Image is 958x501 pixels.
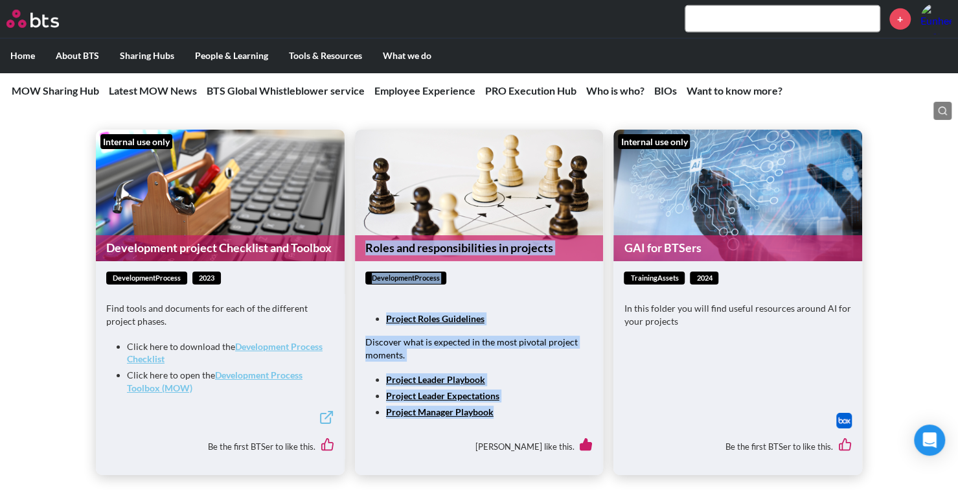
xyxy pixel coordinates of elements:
a: External link [319,410,334,428]
a: Project Leader Expectations [386,390,499,401]
a: Project Roles Guidelines [386,313,485,324]
label: What we do [372,39,442,73]
li: Click here to download the [127,340,324,366]
div: Be the first BTSer to like this. [106,428,334,465]
a: BIOs [654,84,677,97]
a: GAI for BTSers [613,235,862,261]
p: Find tools and documents for each of the different project phases. [106,302,334,327]
span: 2024 [690,272,718,285]
span: trainingAssets [624,272,685,285]
div: [PERSON_NAME] like this. [365,428,593,465]
a: + [889,8,911,30]
div: Internal use only [618,134,690,150]
a: Employee Experience [374,84,475,97]
label: People & Learning [185,39,279,73]
a: Project Manager Playbook [386,406,494,417]
a: Download file from Box [836,413,852,428]
img: Eunhee Song [920,3,952,34]
a: Profile [920,3,952,34]
a: Who is who? [586,84,644,97]
label: About BTS [45,39,109,73]
a: Project Leader Playbook [386,374,485,385]
a: Development Process Checklist [127,341,323,365]
div: Be the first BTSer to like this. [624,428,852,465]
a: Go home [6,10,83,28]
div: Internal use only [100,134,172,150]
p: In this folder you will find useful resources around AI for your projects [624,302,852,327]
a: Latest MOW News [109,84,197,97]
a: PRO Execution Hub [485,84,576,97]
a: MOW Sharing Hub [12,84,99,97]
li: Click here to open the [127,369,324,394]
a: Development Process Toolbox (MOW) [127,369,302,393]
label: Sharing Hubs [109,39,185,73]
a: Development project Checklist and Toolbox [96,235,345,261]
a: Want to know more? [687,84,782,97]
a: Roles and responsibilities in projects [355,235,604,261]
label: Tools & Resources [279,39,372,73]
div: Open Intercom Messenger [914,425,945,456]
img: Box logo [836,413,852,428]
img: BTS Logo [6,10,59,28]
span: 2023 [192,272,221,285]
p: Discover what is expected in the most pivotal project moments. [365,336,593,361]
a: BTS Global Whistleblower service [207,84,365,97]
span: developmentProcess [106,272,187,285]
span: developmentProcess [365,272,446,285]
